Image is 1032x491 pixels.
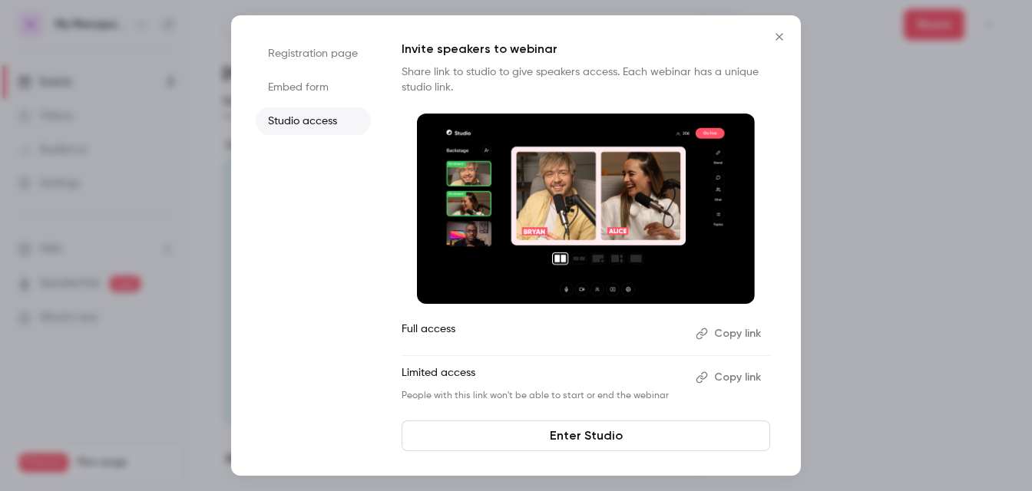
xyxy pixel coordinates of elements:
li: Registration page [256,40,371,68]
img: Invite speakers to webinar [417,114,755,304]
p: People with this link won't be able to start or end the webinar [402,390,683,402]
p: Invite speakers to webinar [402,40,770,58]
button: Close [764,21,795,52]
li: Studio access [256,107,371,135]
p: Share link to studio to give speakers access. Each webinar has a unique studio link. [402,64,770,95]
p: Full access [402,321,683,346]
a: Enter Studio [402,420,770,451]
p: Limited access [402,365,683,390]
button: Copy link [690,365,770,390]
button: Copy link [690,321,770,346]
li: Embed form [256,74,371,101]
